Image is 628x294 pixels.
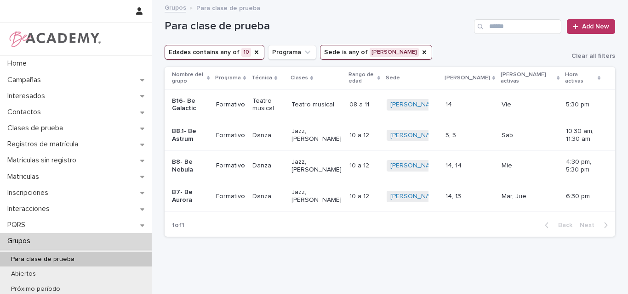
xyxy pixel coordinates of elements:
tr: B8- Be NebulaFormativoDanzaJazz, [PERSON_NAME]10 a 1210 a 12 [PERSON_NAME] 14, 1414, 14 MieMie 4:... [165,150,615,181]
p: Mie [502,160,514,170]
p: 6:30 pm [566,193,600,200]
p: Técnica [251,73,272,83]
p: 10 a 12 [349,160,371,170]
p: B16- Be Galactic [172,97,209,113]
img: WPrjXfSUmiLcdUfaYY4Q [7,30,102,48]
p: Abiertos [4,270,43,278]
p: 10 a 12 [349,130,371,139]
tr: B7- Be AuroraFormativoDanzaJazz, [PERSON_NAME]10 a 1210 a 12 [PERSON_NAME] 14, 1314, 13 Mar, JueM... [165,181,615,212]
button: Next [576,221,615,229]
tr: B8.1- Be AstrumFormativoDanzaJazz, [PERSON_NAME]10 a 1210 a 12 [PERSON_NAME] 5, 55, 5 SabSab 10:3... [165,120,615,151]
p: Jazz, [PERSON_NAME] [291,128,342,143]
a: Grupos [165,2,186,12]
p: Clases de prueba [4,124,70,133]
p: Formativo [216,162,245,170]
p: Hora activas [565,70,595,87]
p: Formativo [216,132,245,139]
p: Campañas [4,76,48,84]
p: PQRS [4,221,33,229]
p: B7- Be Aurora [172,189,209,204]
h1: Para clase de prueba [165,20,470,33]
p: Formativo [216,193,245,200]
p: B8- Be Nebula [172,158,209,174]
p: Teatro musical [291,101,342,109]
p: Interesados [4,92,52,100]
p: Clases [291,73,308,83]
p: 4:30 pm, 5:30 pm [566,158,600,174]
p: Para clase de prueba [4,255,82,263]
p: Teatro musical [252,97,284,113]
p: Matriculas [4,172,46,181]
p: 14, 13 [445,191,463,200]
tr: B16- Be GalacticFormativoTeatro musicalTeatro musical08 a 1108 a 11 [PERSON_NAME] 1414 VieVie 5:3... [165,89,615,120]
span: Clear all filters [571,53,615,59]
p: 1 of 1 [165,214,192,237]
p: 5, 5 [445,130,458,139]
p: Danza [252,162,284,170]
p: Mar, Jue [502,191,528,200]
p: 08 a 11 [349,99,371,109]
p: Formativo [216,101,245,109]
button: Clear all filters [564,53,615,59]
p: 5:30 pm [566,101,600,109]
p: Nombre del grupo [172,70,205,87]
p: Contactos [4,108,48,116]
input: Search [474,19,561,34]
p: Inscripciones [4,189,56,197]
span: Add New [582,23,609,30]
p: Matrículas sin registro [4,156,84,165]
p: [PERSON_NAME] [445,73,490,83]
a: [PERSON_NAME] [390,162,440,170]
p: Vie [502,99,513,109]
p: [PERSON_NAME] activas [501,70,554,87]
p: Sede [386,73,400,83]
p: Interacciones [4,205,57,213]
p: 14, 14 [445,160,463,170]
p: 10:30 am, 11:30 am [566,128,600,143]
p: B8.1- Be Astrum [172,128,209,143]
button: Sede [320,45,432,60]
a: Add New [567,19,615,34]
button: Programa [268,45,316,60]
button: Back [537,221,576,229]
p: Jazz, [PERSON_NAME] [291,158,342,174]
p: Programa [215,73,241,83]
a: [PERSON_NAME] [390,101,440,109]
a: [PERSON_NAME] [390,132,440,139]
p: Danza [252,193,284,200]
p: Grupos [4,237,38,245]
p: Para clase de prueba [196,2,260,12]
p: Danza [252,132,284,139]
p: Rango de edad [348,70,375,87]
p: Home [4,59,34,68]
p: Jazz, [PERSON_NAME] [291,189,342,204]
p: Sab [502,130,515,139]
p: 10 a 12 [349,191,371,200]
span: Next [580,222,600,228]
span: Back [553,222,572,228]
a: [PERSON_NAME] [390,193,440,200]
p: 14 [445,99,454,109]
p: Próximo período [4,285,68,293]
button: Edades [165,45,264,60]
p: Registros de matrícula [4,140,86,149]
